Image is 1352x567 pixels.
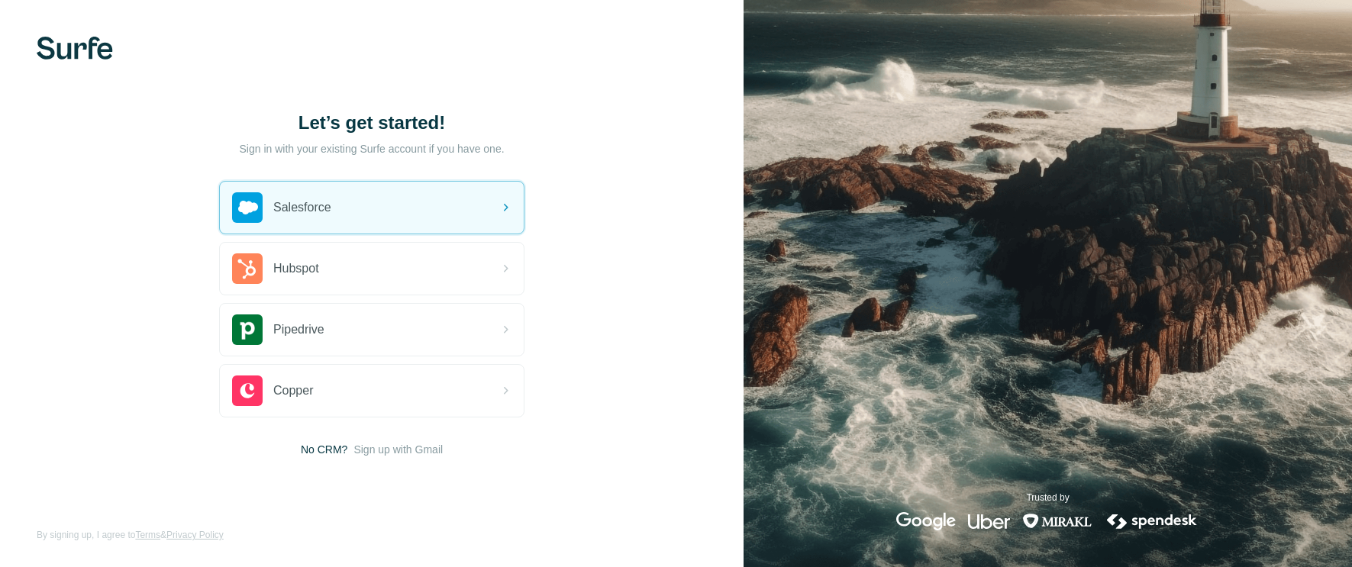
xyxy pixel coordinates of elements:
[1026,491,1069,504] p: Trusted by
[301,442,347,457] span: No CRM?
[135,530,160,540] a: Terms
[273,198,331,217] span: Salesforce
[273,382,313,400] span: Copper
[273,321,324,339] span: Pipedrive
[37,528,224,542] span: By signing up, I agree to &
[232,192,263,223] img: salesforce's logo
[232,314,263,345] img: pipedrive's logo
[1105,512,1199,530] img: spendesk's logo
[353,442,443,457] button: Sign up with Gmail
[232,375,263,406] img: copper's logo
[219,111,524,135] h1: Let’s get started!
[239,141,504,156] p: Sign in with your existing Surfe account if you have one.
[968,512,1010,530] img: uber's logo
[273,259,319,278] span: Hubspot
[232,253,263,284] img: hubspot's logo
[166,530,224,540] a: Privacy Policy
[37,37,113,60] img: Surfe's logo
[1022,512,1092,530] img: mirakl's logo
[896,512,956,530] img: google's logo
